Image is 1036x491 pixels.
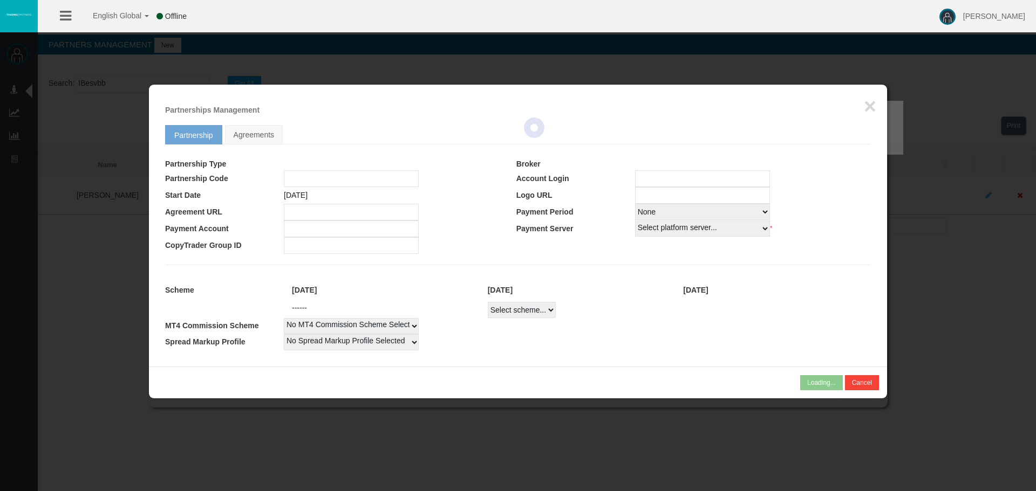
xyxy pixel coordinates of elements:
[165,318,284,334] td: MT4 Commission Scheme
[165,334,284,350] td: Spread Markup Profile
[845,375,879,390] button: Cancel
[165,279,284,302] td: Scheme
[165,158,284,170] td: Partnership Type
[165,187,284,204] td: Start Date
[165,220,284,237] td: Payment Account
[165,237,284,254] td: CopyTrader Group ID
[5,12,32,17] img: logo.svg
[516,220,635,237] td: Payment Server
[516,158,635,170] td: Broker
[516,204,635,220] td: Payment Period
[165,204,284,220] td: Agreement URL
[516,170,635,187] td: Account Login
[165,12,187,20] span: Offline
[939,9,956,25] img: user-image
[963,12,1025,20] span: [PERSON_NAME]
[675,284,871,296] div: [DATE]
[292,303,307,312] span: ------
[480,284,676,296] div: [DATE]
[165,170,284,187] td: Partnership Code
[284,191,308,199] span: [DATE]
[864,95,876,117] button: ×
[516,187,635,204] td: Logo URL
[79,11,141,20] span: English Global
[284,284,480,296] div: [DATE]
